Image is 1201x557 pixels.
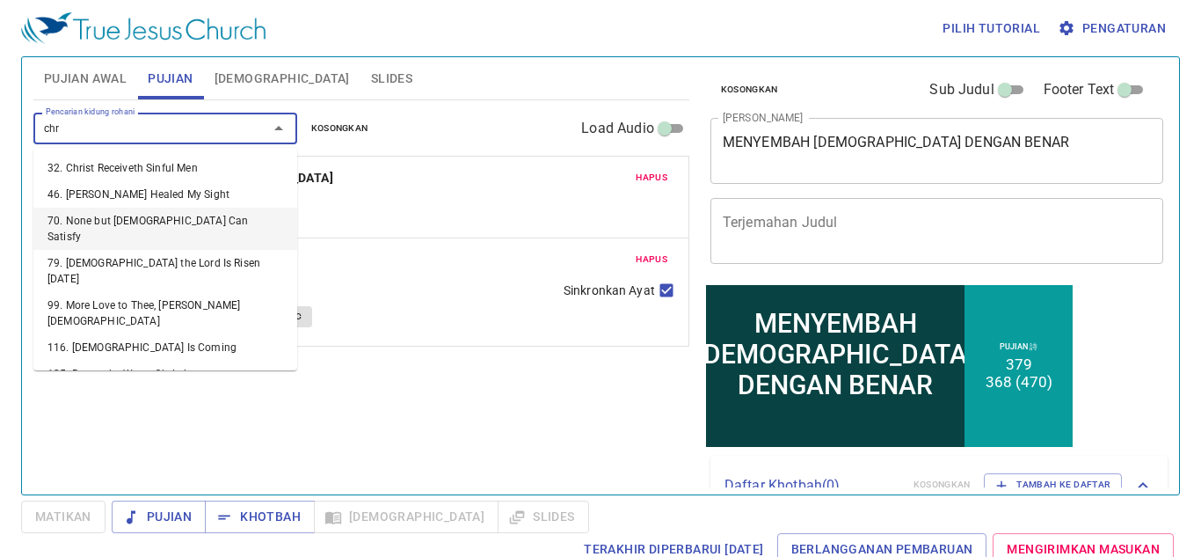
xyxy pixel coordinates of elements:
[33,181,297,208] li: 46. [PERSON_NAME] Healed My Sight
[995,477,1110,493] span: Tambah ke Daftar
[33,292,297,334] li: 99. More Love to Thee, [PERSON_NAME][DEMOGRAPHIC_DATA]
[266,116,291,141] button: Close
[564,282,655,300] span: Sinkronkan Ayat
[112,501,206,533] button: Pujian
[1061,18,1166,40] span: Pengaturan
[301,118,379,139] button: Kosongkan
[311,121,368,136] span: Kosongkan
[302,73,329,91] li: 379
[625,249,678,270] button: Hapus
[371,68,412,90] span: Slides
[710,79,789,100] button: Kosongkan
[935,12,1047,45] button: Pilih tutorial
[44,68,127,90] span: Pujian Awal
[723,134,1152,167] textarea: MENYEMBAH [DEMOGRAPHIC_DATA] DENGAN BENAR
[724,475,899,496] p: Daftar Khotbah ( 0 )
[1044,79,1115,100] span: Footer Text
[282,91,349,108] li: 368 (470)
[219,506,301,528] span: Khotbah
[126,506,192,528] span: Pujian
[703,282,1075,450] iframe: from-child
[625,167,678,188] button: Hapus
[215,68,350,90] span: [DEMOGRAPHIC_DATA]
[33,334,297,361] li: 116. [DEMOGRAPHIC_DATA] Is Coming
[943,18,1040,40] span: Pilih tutorial
[33,250,297,292] li: 79. [DEMOGRAPHIC_DATA] the Lord Is Risen [DATE]
[33,208,297,250] li: 70. None but [DEMOGRAPHIC_DATA] Can Satisfy
[296,59,334,70] p: Pujian 詩
[148,68,193,90] span: Pujian
[929,79,994,100] span: Sub Judul
[984,473,1122,496] button: Tambah ke Daftar
[205,501,315,533] button: Khotbah
[710,456,1168,514] div: Daftar Khotbah(0)KosongkanTambah ke Daftar
[33,361,297,387] li: 135. Breast the Wave, Christian
[636,170,667,186] span: Hapus
[21,12,266,44] img: True Jesus Church
[33,155,297,181] li: 32. Christ Receiveth Sinful Men
[1054,12,1173,45] button: Pengaturan
[581,118,654,139] span: Load Audio
[636,252,667,268] span: Hapus
[721,82,778,98] span: Kosongkan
